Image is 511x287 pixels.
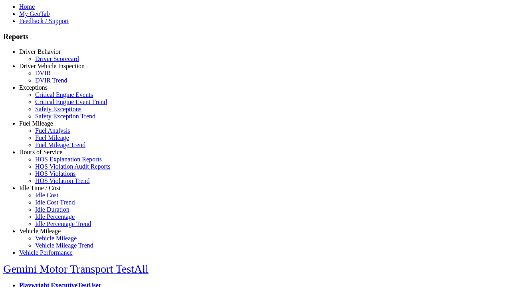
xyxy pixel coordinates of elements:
a: Fuel Mileage Trend [35,142,85,148]
a: Gemini Motor Transport TestAll [3,263,149,275]
a: Idle Time / Cost [19,185,61,191]
a: HOS Violation Audit Reports [35,163,111,170]
a: Driver Behavior [19,48,61,55]
a: Driver Scorecard [35,55,79,62]
a: Safety Exceptions [35,106,81,112]
a: My GeoTab [19,10,50,17]
a: Critical Engine Event Trend [35,98,107,105]
a: Vehicle Performance [19,249,73,256]
a: Safety Exception Trend [35,113,95,120]
a: HOS Explanation Reports [35,156,102,163]
a: Idle Cost Trend [35,199,75,206]
a: HOS Violation Trend [35,177,90,184]
a: Home [19,3,35,10]
a: HOS Violations [35,170,75,177]
a: Exceptions [19,84,48,91]
a: Driver Vehicle Inspection [19,63,85,69]
a: Feedback / Support [19,18,69,24]
a: Idle Cost [35,192,58,199]
a: DVIR Trend [35,77,67,84]
a: Vehicle Mileage Trend [35,242,93,249]
a: Fuel Mileage [35,134,69,141]
a: DVIR [35,70,51,77]
a: Critical Engine Events [35,91,93,98]
a: Fuel Mileage [19,120,53,127]
a: Idle Percentage [35,213,75,220]
a: Vehicle Mileage [35,235,77,242]
a: Fuel Analysis [35,127,70,134]
h3: Reports [3,32,508,41]
a: Idle Duration [35,206,69,213]
a: Idle Percentage Trend [35,220,91,227]
a: Hours of Service [19,149,62,155]
a: Vehicle Mileage [19,228,61,234]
